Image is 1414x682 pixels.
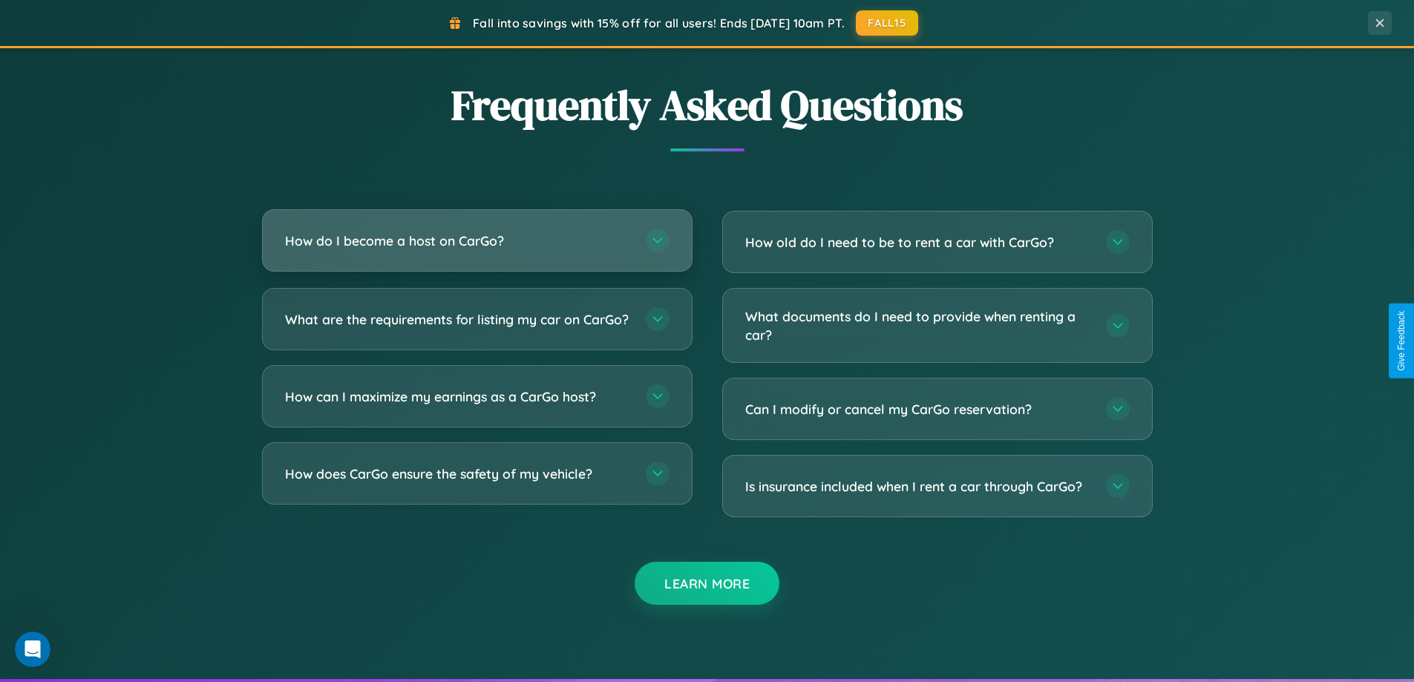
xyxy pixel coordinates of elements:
span: Fall into savings with 15% off for all users! Ends [DATE] 10am PT. [473,16,845,30]
button: Learn More [635,562,779,605]
h3: What are the requirements for listing my car on CarGo? [285,310,631,329]
div: Give Feedback [1396,311,1407,371]
h3: How can I maximize my earnings as a CarGo host? [285,387,631,406]
iframe: Intercom live chat [15,632,50,667]
h3: Is insurance included when I rent a car through CarGo? [745,477,1091,496]
h2: Frequently Asked Questions [262,76,1153,134]
h3: How old do I need to be to rent a car with CarGo? [745,233,1091,252]
button: FALL15 [856,10,918,36]
h3: What documents do I need to provide when renting a car? [745,307,1091,344]
h3: Can I modify or cancel my CarGo reservation? [745,400,1091,419]
h3: How does CarGo ensure the safety of my vehicle? [285,465,631,483]
h3: How do I become a host on CarGo? [285,232,631,250]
